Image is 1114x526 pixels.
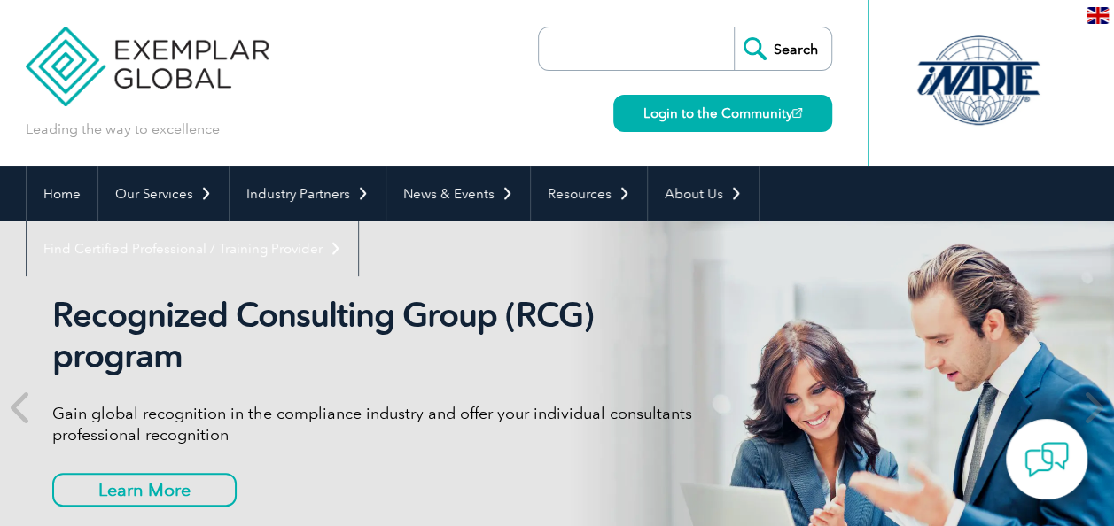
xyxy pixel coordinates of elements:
[52,295,717,376] h2: Recognized Consulting Group (RCG) program
[734,27,831,70] input: Search
[27,221,358,276] a: Find Certified Professional / Training Provider
[230,166,386,221] a: Industry Partners
[27,166,97,221] a: Home
[1087,7,1109,24] img: en
[52,403,717,445] p: Gain global recognition in the compliance industry and offer your individual consultants professi...
[531,166,647,221] a: Resources
[52,473,237,507] a: Learn More
[386,166,530,221] a: News & Events
[98,166,229,221] a: Our Services
[792,108,802,118] img: open_square.png
[1024,437,1069,482] img: contact-chat.png
[613,95,832,132] a: Login to the Community
[26,120,220,139] p: Leading the way to excellence
[648,166,759,221] a: About Us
